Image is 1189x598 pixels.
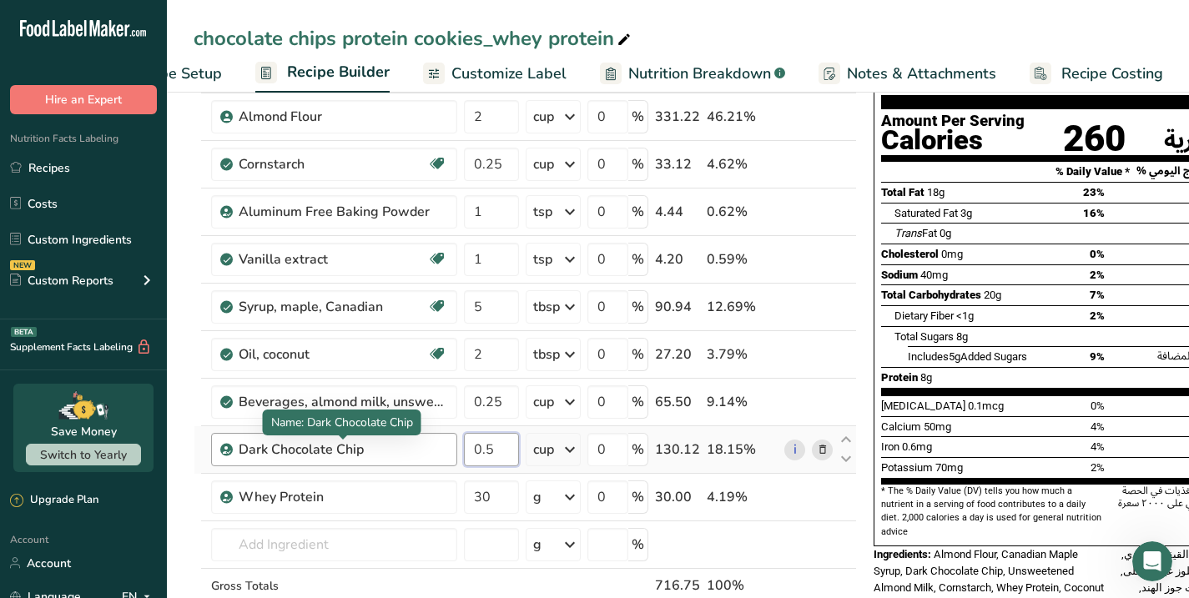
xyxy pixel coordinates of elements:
a: Recipe Costing [1030,55,1163,93]
div: 260 [1063,126,1126,153]
div: Whey Protein [239,487,447,507]
div: 4.19% [707,487,778,507]
span: 0.6mg [902,440,932,453]
div: Dark Chocolate Chip [239,440,447,460]
span: 9% [1090,350,1105,363]
div: NEW [10,260,35,270]
div: tbsp [533,344,560,364]
span: 0% [1091,400,1105,412]
div: 46.21% [707,107,778,127]
div: Hey [PERSON_NAME] 👋 [27,106,260,123]
a: Customize Label [423,55,567,93]
span: Ingredients: [874,548,931,560]
span: 4% [1091,440,1105,453]
div: Aluminum Free Baking Powder [239,202,447,222]
div: cup [533,392,554,412]
div: 4.20 [655,249,700,269]
span: 40mg [920,269,948,281]
div: Upgrade Plan [10,492,98,509]
span: Total Sugars [894,330,954,343]
div: Vanilla extract [239,249,427,269]
span: Name: Dark Chocolate Chip [271,415,413,430]
div: * The % Daily Value (DV) tells you how much a nutrient in a serving of food contributes to a dail... [881,485,1105,540]
span: 2% [1090,309,1105,322]
input: Add Ingredient [211,528,457,561]
i: Trans [894,227,922,239]
span: 8g [920,371,932,384]
span: Customize Label [451,63,567,85]
button: go back [11,7,43,38]
span: Saturated Fat [894,207,958,219]
a: Notes & Attachments [819,55,996,93]
div: Oil, coconut [239,344,427,364]
div: 716.75 [655,575,700,595]
span: Fat [894,227,937,239]
div: 27.20 [655,344,700,364]
span: Protein [881,371,918,384]
div: [PERSON_NAME] • [DATE] [27,209,158,219]
span: Recipe Costing [1061,63,1163,85]
div: 331.22 [655,107,700,127]
div: tsp [533,202,552,222]
span: Iron [881,440,899,453]
span: 16% [1083,207,1105,219]
span: 18g [927,186,945,198]
div: Custom Reports [10,272,113,289]
div: tsp [533,249,552,269]
div: 90.94 [655,297,700,317]
span: Switch to Yearly [40,447,127,463]
span: 3g [960,207,972,219]
button: Home [261,7,293,38]
div: cup [533,107,554,127]
span: 23% [1083,186,1105,198]
span: Total Carbohydrates [881,289,981,301]
h1: [PERSON_NAME] [81,8,189,21]
span: 0g [940,227,951,239]
div: 130.12 [655,440,700,460]
div: Hey [PERSON_NAME] 👋Welcome to Food Label Maker🙌Take a look around! If you have any questions, jus... [13,96,274,206]
span: Potassium [881,461,933,474]
div: Calories [881,129,1025,152]
span: Sodium [881,269,918,281]
button: Send a message… [286,464,313,490]
button: Switch to Yearly [26,444,141,465]
div: Close [293,7,323,37]
span: Cholesterol [881,248,939,260]
div: 33.12 [655,154,700,174]
p: Active [DATE] [81,21,154,38]
div: BETA [11,327,37,337]
span: 0% [1090,248,1105,260]
div: 0.62% [707,202,778,222]
span: 7% [1090,289,1105,301]
div: Cornstarch [239,154,427,174]
span: 0mg [941,248,963,260]
div: 0.59% [707,249,778,269]
div: 9.14% [707,392,778,412]
div: g [533,487,542,507]
div: 18.15% [707,440,778,460]
div: 65.50 [655,392,700,412]
textarea: Message… [14,435,320,464]
span: 4% [1091,420,1105,433]
div: Almond Flour [239,107,447,127]
span: 8g [956,330,968,343]
div: 12.69% [707,297,778,317]
a: Nutrition Breakdown [600,55,785,93]
iframe: Intercom live chat [1132,541,1172,581]
span: Calcium [881,420,921,433]
span: 2% [1090,269,1105,281]
div: Beverages, almond milk, unsweetened, shelf stable [239,392,447,412]
div: Welcome to Food Label Maker🙌 [27,131,260,148]
div: 3.79% [707,344,778,364]
span: Dietary Fiber [894,309,954,322]
div: Amount Per Serving [881,113,1025,152]
span: 70mg [935,461,963,474]
span: 2% [1091,461,1105,474]
span: 50mg [924,420,951,433]
div: Save Money [51,423,117,440]
span: Notes & Attachments [847,63,996,85]
button: Upload attachment [79,470,93,484]
a: Recipe Builder [255,53,390,93]
div: % Daily Value * [881,163,1130,180]
span: 20g [984,289,1001,301]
